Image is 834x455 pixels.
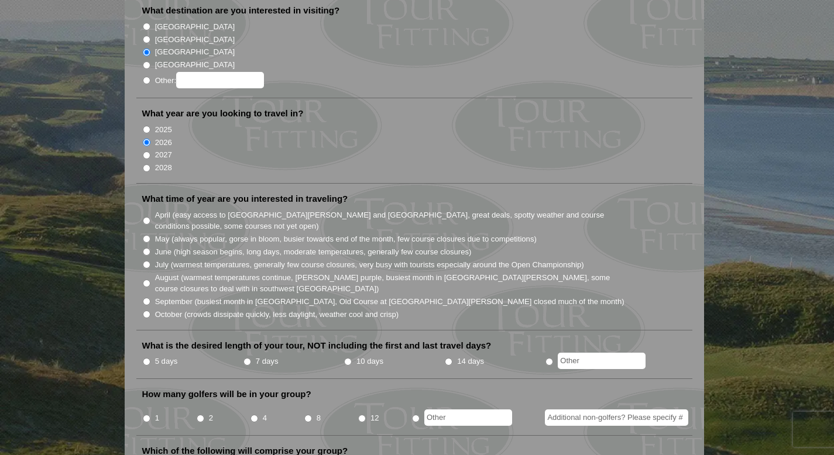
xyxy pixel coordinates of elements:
input: Other: [176,72,264,88]
input: Other [558,353,646,369]
label: July (warmest temperatures, generally few course closures, very busy with tourists especially aro... [155,259,584,271]
label: October (crowds dissipate quickly, less daylight, weather cool and crisp) [155,309,399,320]
label: [GEOGRAPHIC_DATA] [155,46,235,58]
label: 2027 [155,149,172,161]
input: Additional non-golfers? Please specify # [545,409,688,426]
label: How many golfers will be in your group? [142,388,311,400]
label: What destination are you interested in visiting? [142,5,340,16]
label: 2026 [155,137,172,149]
label: What time of year are you interested in traveling? [142,193,348,205]
label: June (high season begins, long days, moderate temperatures, generally few course closures) [155,246,472,258]
label: 1 [155,412,159,424]
label: 2 [209,412,213,424]
label: Other: [155,72,264,88]
label: 4 [263,412,267,424]
label: What year are you looking to travel in? [142,108,304,119]
input: Other [424,409,512,426]
label: What is the desired length of your tour, NOT including the first and last travel days? [142,340,492,351]
label: April (easy access to [GEOGRAPHIC_DATA][PERSON_NAME] and [GEOGRAPHIC_DATA], great deals, spotty w... [155,209,626,232]
label: [GEOGRAPHIC_DATA] [155,34,235,46]
label: 2025 [155,124,172,136]
label: August (warmest temperatures continue, [PERSON_NAME] purple, busiest month in [GEOGRAPHIC_DATA][P... [155,272,626,295]
label: [GEOGRAPHIC_DATA] [155,59,235,71]
label: 2028 [155,162,172,174]
label: 10 days [356,356,383,367]
label: 12 [370,412,379,424]
label: [GEOGRAPHIC_DATA] [155,21,235,33]
label: 5 days [155,356,178,367]
label: 14 days [457,356,484,367]
label: 7 days [256,356,279,367]
label: 8 [317,412,321,424]
label: September (busiest month in [GEOGRAPHIC_DATA], Old Course at [GEOGRAPHIC_DATA][PERSON_NAME] close... [155,296,624,308]
label: May (always popular, gorse in bloom, busier towards end of the month, few course closures due to ... [155,233,537,245]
